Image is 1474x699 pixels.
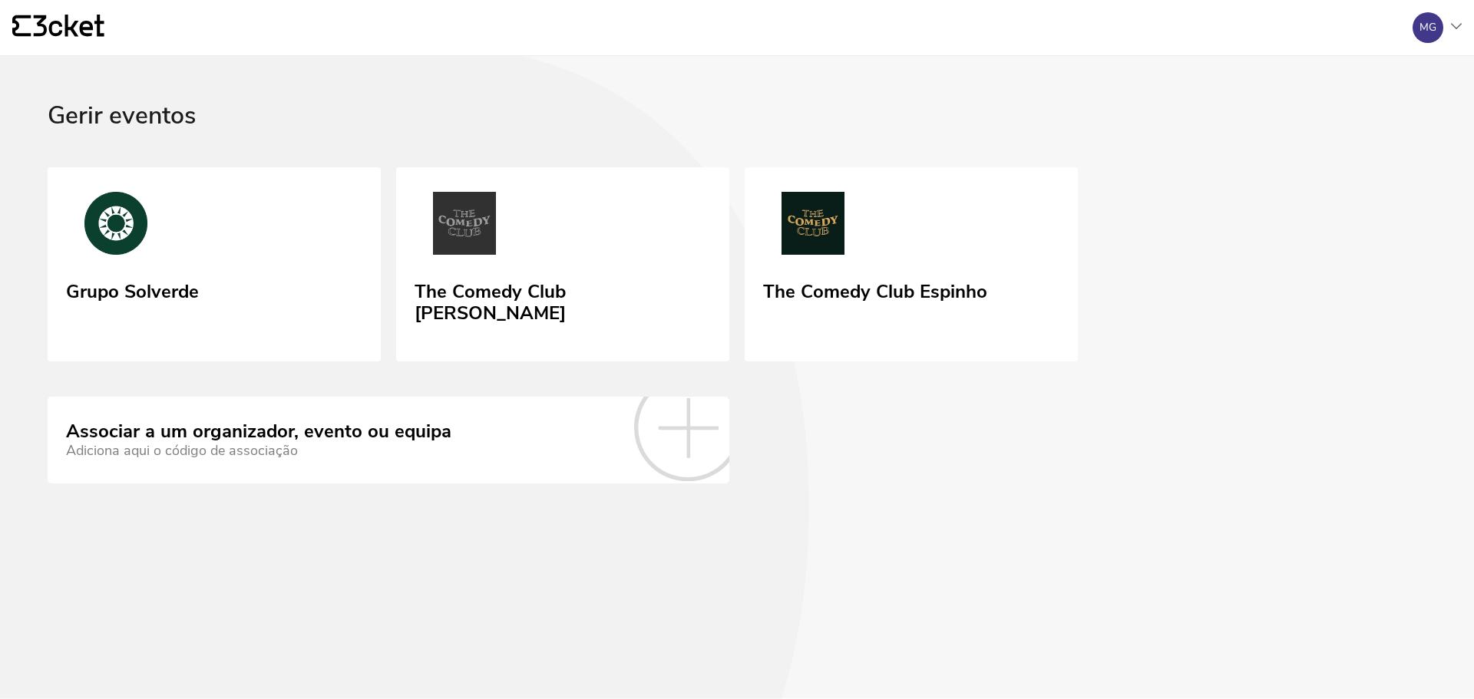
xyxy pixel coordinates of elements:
[745,167,1078,362] a: The Comedy Club Espinho The Comedy Club Espinho
[66,275,199,303] div: Grupo Solverde
[66,421,451,443] div: Associar a um organizador, evento ou equipa
[66,443,451,459] div: Adiciona aqui o código de associação
[12,15,104,41] a: {' '}
[48,102,1426,167] div: Gerir eventos
[1419,21,1436,34] div: MG
[763,275,987,303] div: The Comedy Club Espinho
[415,275,711,324] div: The Comedy Club [PERSON_NAME]
[66,192,166,261] img: Grupo Solverde
[396,167,729,362] a: The Comedy Club Chaves The Comedy Club [PERSON_NAME]
[48,167,381,362] a: Grupo Solverde Grupo Solverde
[763,192,863,261] img: The Comedy Club Espinho
[415,192,514,261] img: The Comedy Club Chaves
[48,397,729,483] a: Associar a um organizador, evento ou equipa Adiciona aqui o código de associação
[12,15,31,37] g: {' '}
